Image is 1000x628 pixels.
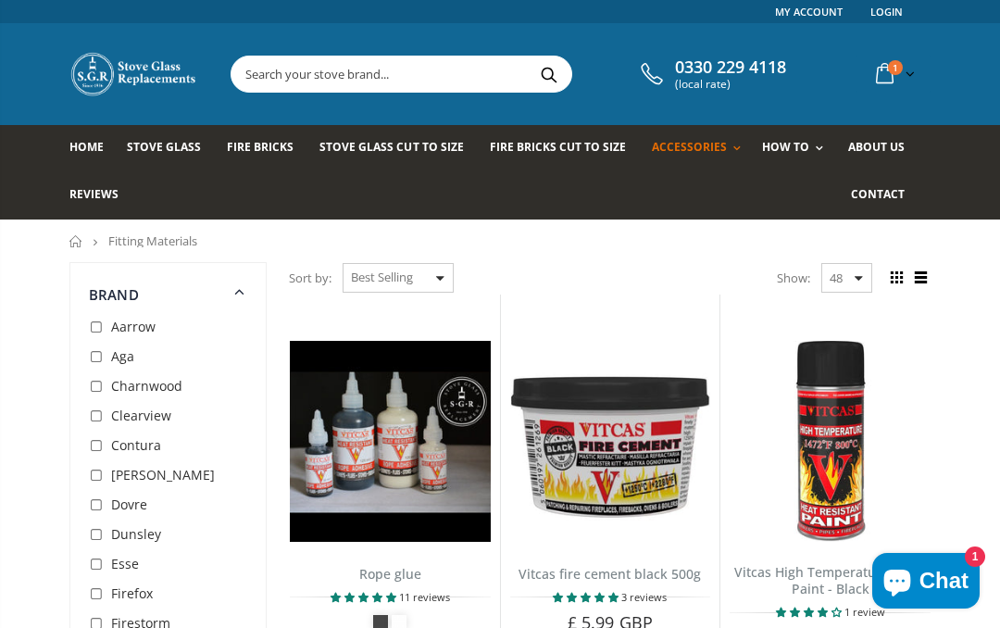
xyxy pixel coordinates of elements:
[730,341,931,542] img: Vitcas black stove paint
[762,139,809,155] span: How To
[69,172,132,220] a: Reviews
[69,125,118,172] a: Home
[69,186,119,202] span: Reviews
[111,347,134,365] span: Aga
[69,51,199,97] img: Stove Glass Replacement
[111,555,139,572] span: Esse
[652,139,727,155] span: Accessories
[652,125,750,172] a: Accessories
[111,318,156,335] span: Aarrow
[111,407,171,424] span: Clearview
[290,341,491,542] img: Vitcas stove glue
[528,57,569,92] button: Search
[848,125,919,172] a: About us
[762,125,832,172] a: How To
[89,285,139,304] span: Brand
[111,436,161,454] span: Contura
[127,139,201,155] span: Stove Glass
[851,186,905,202] span: Contact
[777,263,810,293] span: Show:
[108,232,197,249] span: Fitting Materials
[519,565,701,583] a: Vitcas fire cement black 500g
[289,262,331,295] span: Sort by:
[69,139,104,155] span: Home
[399,590,450,604] span: 11 reviews
[331,590,399,604] span: 4.82 stars
[111,377,182,395] span: Charnwood
[888,60,903,75] span: 1
[886,268,906,288] span: Grid view
[111,466,215,484] span: [PERSON_NAME]
[553,590,621,604] span: 5.00 stars
[227,125,307,172] a: Fire Bricks
[869,56,919,92] a: 1
[867,553,985,613] inbox-online-store-chat: Shopify online store chat
[848,139,905,155] span: About us
[319,125,477,172] a: Stove Glass Cut To Size
[844,605,885,619] span: 1 review
[231,57,742,92] input: Search your stove brand...
[734,563,926,598] a: Vitcas High Temperature Stove Paint - Black
[776,605,844,619] span: 4.00 stars
[111,496,147,513] span: Dovre
[490,125,640,172] a: Fire Bricks Cut To Size
[359,565,421,583] a: Rope glue
[621,590,667,604] span: 3 reviews
[127,125,215,172] a: Stove Glass
[111,525,161,543] span: Dunsley
[69,235,83,247] a: Home
[111,584,153,602] span: Firefox
[910,268,931,288] span: List view
[319,139,463,155] span: Stove Glass Cut To Size
[490,139,626,155] span: Fire Bricks Cut To Size
[510,341,711,542] img: Vitcas black fire cement 500g
[851,172,919,220] a: Contact
[227,139,294,155] span: Fire Bricks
